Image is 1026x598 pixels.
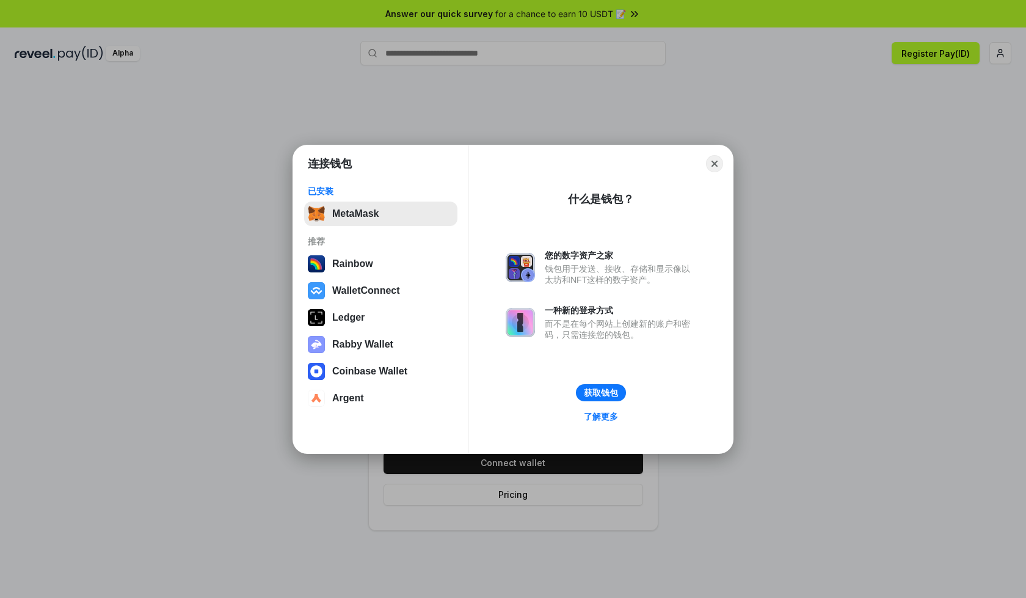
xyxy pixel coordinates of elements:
[576,384,626,401] button: 获取钱包
[308,255,325,272] img: svg+xml,%3Csvg%20width%3D%22120%22%20height%3D%22120%22%20viewBox%3D%220%200%20120%20120%22%20fil...
[545,250,696,261] div: 您的数字资产之家
[332,339,393,350] div: Rabby Wallet
[706,155,723,172] button: Close
[304,359,457,384] button: Coinbase Wallet
[304,202,457,226] button: MetaMask
[332,366,407,377] div: Coinbase Wallet
[304,386,457,410] button: Argent
[545,305,696,316] div: 一种新的登录方式
[506,308,535,337] img: svg+xml,%3Csvg%20xmlns%3D%22http%3A%2F%2Fwww.w3.org%2F2000%2Fsvg%22%20fill%3D%22none%22%20viewBox...
[308,236,454,247] div: 推荐
[332,285,400,296] div: WalletConnect
[308,390,325,407] img: svg+xml,%3Csvg%20width%3D%2228%22%20height%3D%2228%22%20viewBox%3D%220%200%2028%2028%22%20fill%3D...
[308,336,325,353] img: svg+xml,%3Csvg%20xmlns%3D%22http%3A%2F%2Fwww.w3.org%2F2000%2Fsvg%22%20fill%3D%22none%22%20viewBox...
[584,387,618,398] div: 获取钱包
[332,393,364,404] div: Argent
[308,363,325,380] img: svg+xml,%3Csvg%20width%3D%2228%22%20height%3D%2228%22%20viewBox%3D%220%200%2028%2028%22%20fill%3D...
[308,156,352,171] h1: 连接钱包
[308,186,454,197] div: 已安装
[506,253,535,282] img: svg+xml,%3Csvg%20xmlns%3D%22http%3A%2F%2Fwww.w3.org%2F2000%2Fsvg%22%20fill%3D%22none%22%20viewBox...
[304,252,457,276] button: Rainbow
[308,282,325,299] img: svg+xml,%3Csvg%20width%3D%2228%22%20height%3D%2228%22%20viewBox%3D%220%200%2028%2028%22%20fill%3D...
[545,318,696,340] div: 而不是在每个网站上创建新的账户和密码，只需连接您的钱包。
[308,309,325,326] img: svg+xml,%3Csvg%20xmlns%3D%22http%3A%2F%2Fwww.w3.org%2F2000%2Fsvg%22%20width%3D%2228%22%20height%3...
[568,192,634,206] div: 什么是钱包？
[304,279,457,303] button: WalletConnect
[584,411,618,422] div: 了解更多
[304,332,457,357] button: Rabby Wallet
[304,305,457,330] button: Ledger
[332,208,379,219] div: MetaMask
[545,263,696,285] div: 钱包用于发送、接收、存储和显示像以太坊和NFT这样的数字资产。
[332,258,373,269] div: Rainbow
[332,312,365,323] div: Ledger
[308,205,325,222] img: svg+xml,%3Csvg%20fill%3D%22none%22%20height%3D%2233%22%20viewBox%3D%220%200%2035%2033%22%20width%...
[577,409,625,425] a: 了解更多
